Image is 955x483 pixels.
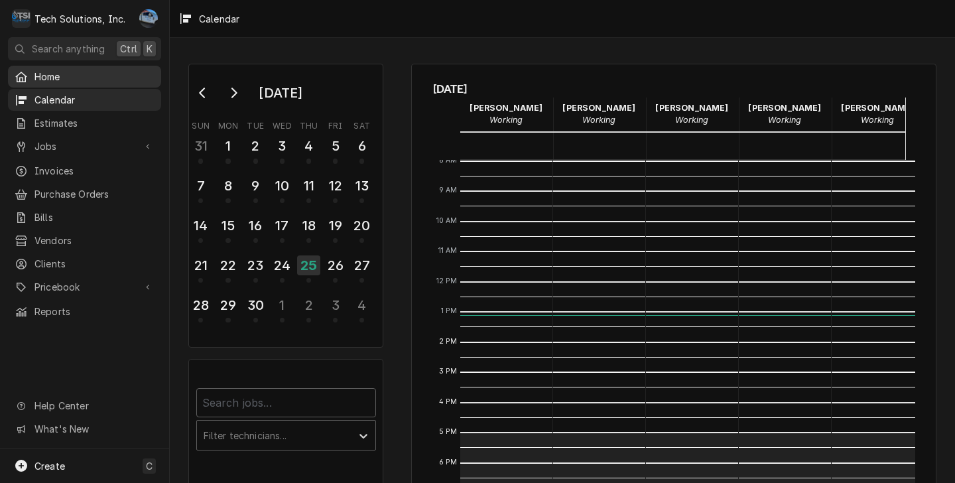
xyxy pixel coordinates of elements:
button: Search anythingCtrlK [8,37,161,60]
a: Calendar [8,89,161,111]
div: Joe Paschal's Avatar [139,9,158,28]
div: 9 [245,176,266,196]
span: 6 PM [436,457,461,468]
div: Tech Solutions, Inc.'s Avatar [12,9,31,28]
div: 12 [325,176,346,196]
span: Pricebook [34,280,135,294]
span: Search anything [32,42,105,56]
div: [DATE] [254,82,307,104]
div: 6 [351,136,372,156]
div: 3 [325,295,346,315]
div: JP [139,9,158,28]
div: 19 [325,216,346,236]
strong: [PERSON_NAME] [562,103,635,113]
a: Bills [8,206,161,228]
div: 30 [245,295,266,315]
em: Working [582,115,615,125]
th: Saturday [349,116,375,132]
div: 14 [190,216,211,236]
span: 11 AM [435,245,461,256]
div: 11 [298,176,319,196]
div: 7 [190,176,211,196]
button: Go to next month [220,82,247,103]
a: Go to What's New [8,418,161,440]
th: Thursday [296,116,322,132]
span: Purchase Orders [34,187,155,201]
span: Invoices [34,164,155,178]
em: Working [768,115,801,125]
div: Calendar Day Picker [188,64,383,348]
div: 5 [325,136,346,156]
div: 17 [272,216,292,236]
input: Search jobs... [196,388,376,417]
a: Invoices [8,160,161,182]
div: 23 [245,255,266,275]
strong: [PERSON_NAME] [655,103,728,113]
em: Working [489,115,523,125]
a: Go to Pricebook [8,276,161,298]
div: 8 [218,176,238,196]
span: Help Center [34,399,153,413]
div: 16 [245,216,266,236]
div: 31 [190,136,211,156]
div: Tech Solutions, Inc. [34,12,125,26]
span: [DATE] [433,80,915,98]
strong: [PERSON_NAME] [748,103,821,113]
th: Tuesday [242,116,269,132]
span: Jobs [34,139,135,153]
span: 1 PM [438,306,461,316]
div: 25 [297,255,320,275]
div: Austin Fox - Working [460,98,553,131]
span: 10 AM [433,216,461,226]
span: 12 PM [433,276,461,287]
a: Vendors [8,230,161,251]
th: Sunday [188,116,214,132]
span: Create [34,460,65,472]
div: 29 [218,295,238,315]
span: Ctrl [120,42,137,56]
a: Reports [8,301,161,322]
span: 4 PM [436,397,461,407]
div: 28 [190,295,211,315]
a: Home [8,66,161,88]
div: Calendar Filters [196,376,376,464]
span: K [147,42,153,56]
div: Lisa Paschal - Working [832,98,924,131]
span: 2 PM [436,336,461,347]
div: Coleton Wallace - Working [553,98,646,131]
span: Clients [34,257,155,271]
div: 20 [351,216,372,236]
a: Clients [8,253,161,275]
div: 2 [245,136,266,156]
div: 1 [272,295,292,315]
div: 2 [298,295,319,315]
div: 27 [351,255,372,275]
span: C [146,459,153,473]
div: Leah Meadows - Working [739,98,832,131]
span: 8 AM [436,155,461,166]
div: 10 [272,176,292,196]
span: 5 PM [436,427,461,437]
em: Working [861,115,894,125]
span: 9 AM [436,185,461,196]
div: 24 [272,255,292,275]
span: What's New [34,422,153,436]
button: Go to previous month [190,82,216,103]
div: T [12,9,31,28]
div: 22 [218,255,238,275]
span: Home [34,70,155,84]
th: Monday [214,116,242,132]
div: 26 [325,255,346,275]
strong: [PERSON_NAME] [470,103,542,113]
a: Estimates [8,112,161,134]
em: Working [675,115,708,125]
a: Purchase Orders [8,183,161,205]
span: 3 PM [436,366,461,377]
span: Estimates [34,116,155,130]
div: 21 [190,255,211,275]
div: 4 [351,295,372,315]
div: 13 [351,176,372,196]
div: 3 [272,136,292,156]
div: 1 [218,136,238,156]
span: Bills [34,210,155,224]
